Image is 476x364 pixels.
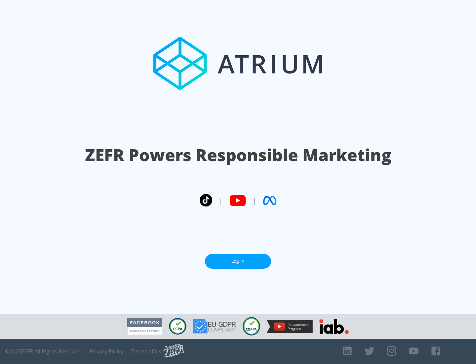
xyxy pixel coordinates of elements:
span: | [219,196,223,205]
img: CCPA Compliant [169,318,186,335]
img: IAB [319,319,349,334]
h1: ZEFR Powers Responsible Marketing [85,144,391,166]
img: Facebook Marketing Partner [127,318,162,335]
a: Privacy Policy [90,348,123,355]
a: Log In [205,254,271,269]
img: YouTube Measurement Program [267,320,313,333]
span: © 2025 ZEFR All Rights Reserved [5,348,82,355]
span: | [253,196,257,205]
a: Terms of Use [131,348,164,355]
img: GDPR Compliant [193,319,236,334]
img: COPPA Compliant [243,317,260,336]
